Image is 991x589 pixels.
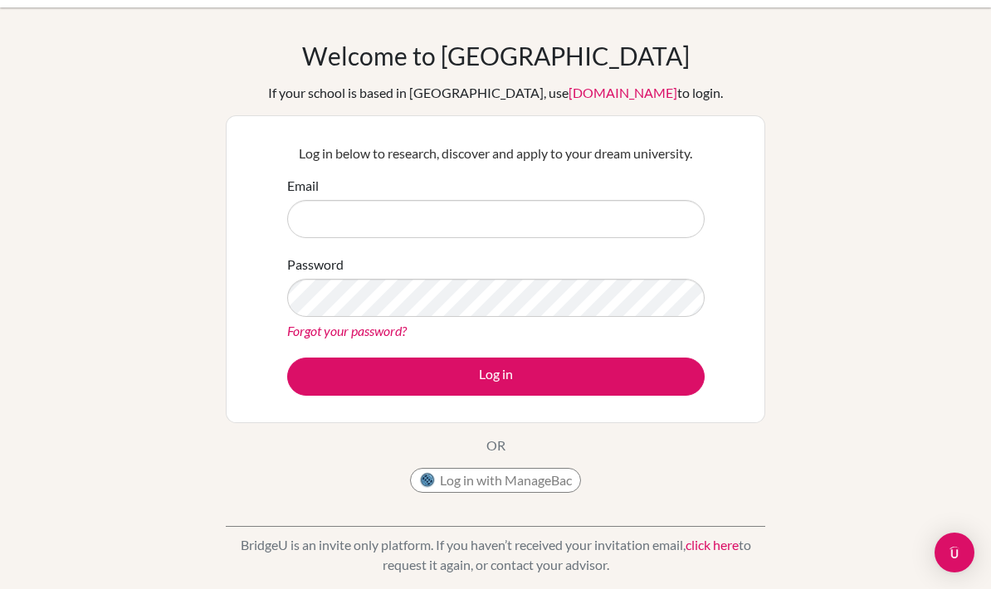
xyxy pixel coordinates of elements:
[686,537,739,552] a: click here
[302,41,690,71] h1: Welcome to [GEOGRAPHIC_DATA]
[935,533,974,572] div: Open Intercom Messenger
[287,255,344,275] label: Password
[287,144,705,163] p: Log in below to research, discover and apply to your dream university.
[268,83,723,103] div: If your school is based in [GEOGRAPHIC_DATA], use to login.
[569,85,677,100] a: [DOMAIN_NAME]
[486,436,505,455] p: OR
[226,535,765,575] p: BridgeU is an invite only platform. If you haven’t received your invitation email, to request it ...
[287,358,705,396] button: Log in
[287,323,407,338] a: Forgot your password?
[410,468,581,493] button: Log in with ManageBac
[287,176,319,196] label: Email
